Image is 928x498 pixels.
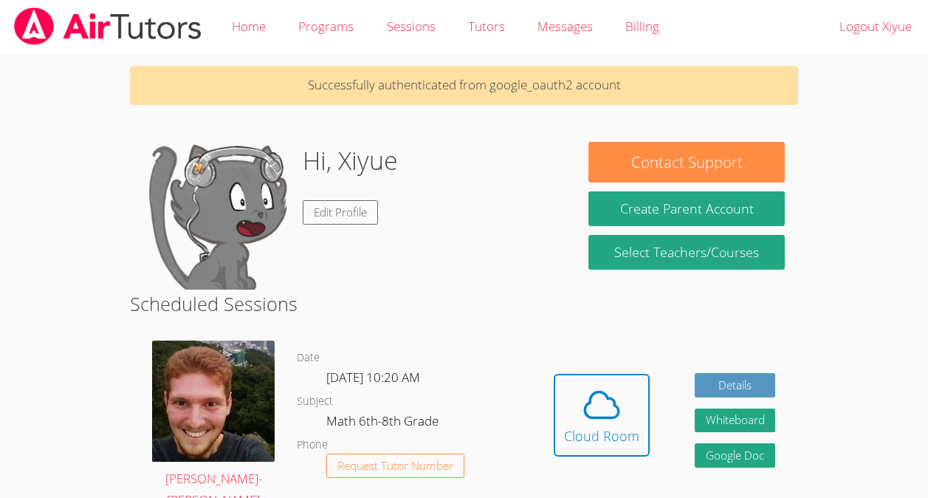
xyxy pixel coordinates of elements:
[130,290,798,318] h2: Scheduled Sessions
[326,454,464,478] button: Request Tutor Number
[326,411,441,436] dd: Math 6th-8th Grade
[695,443,776,468] a: Google Doc
[297,349,320,367] dt: Date
[130,66,798,105] p: Successfully authenticated from google_oauth2 account
[297,392,333,411] dt: Subject
[695,409,776,433] button: Whiteboard
[537,18,593,35] span: Messages
[588,235,784,270] a: Select Teachers/Courses
[13,7,203,45] img: airtutors_banner-c4298cdbf04f3fff15de1276eac7730deb9818008684d7c2e4769d2f7ddbe033.png
[143,142,291,290] img: default.png
[303,200,378,225] a: Edit Profile
[303,142,398,180] h1: Hi, Xiyue
[588,142,784,183] button: Contact Support
[588,191,784,226] button: Create Parent Account
[152,341,275,462] img: avatar.png
[564,426,639,446] div: Cloud Room
[326,369,420,386] span: [DATE] 10:20 AM
[337,460,453,471] span: Request Tutor Number
[695,373,776,398] a: Details
[297,436,328,454] dt: Phone
[554,374,650,457] button: Cloud Room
